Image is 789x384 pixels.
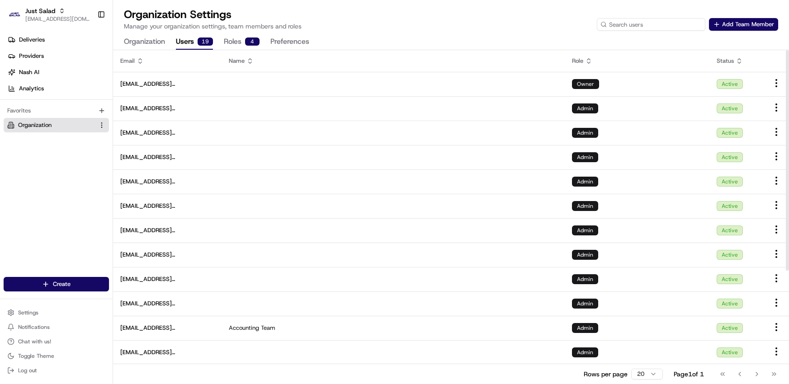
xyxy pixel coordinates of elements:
[76,132,84,139] div: 💻
[24,58,149,68] input: Clear
[261,324,275,332] span: Team
[4,49,113,63] a: Providers
[229,57,557,65] div: Name
[19,36,45,44] span: Deliveries
[9,132,16,139] div: 📗
[4,81,113,96] a: Analytics
[4,335,109,348] button: Chat with us!
[4,4,94,25] button: Just SaladJust Salad[EMAIL_ADDRESS][DOMAIN_NAME]
[717,323,743,333] div: Active
[19,52,44,60] span: Providers
[717,201,743,211] div: Active
[4,306,109,319] button: Settings
[154,89,165,100] button: Start new chat
[597,18,705,31] input: Search users
[572,79,599,89] div: Owner
[717,57,756,65] div: Status
[717,274,743,284] div: Active
[9,86,25,103] img: 1736555255976-a54dd68f-1ca7-489b-9aae-adbdc363a1c4
[229,324,259,332] span: Accounting
[25,15,90,23] button: [EMAIL_ADDRESS][DOMAIN_NAME]
[18,352,54,360] span: Toggle Theme
[245,37,260,46] div: 4
[717,79,743,89] div: Active
[572,299,598,309] div: Admin
[18,309,38,316] span: Settings
[4,65,113,80] a: Nash AI
[572,250,598,260] div: Admin
[4,33,113,47] a: Deliveries
[90,153,109,160] span: Pylon
[18,121,52,129] span: Organization
[120,324,214,332] span: [EMAIL_ADDRESS][DOMAIN_NAME]
[4,350,109,362] button: Toggle Theme
[85,131,145,140] span: API Documentation
[717,177,743,187] div: Active
[124,34,165,50] button: Organization
[717,128,743,138] div: Active
[572,347,598,357] div: Admin
[124,7,302,22] h1: Organization Settings
[224,34,260,50] button: Roles
[120,202,214,210] span: [EMAIL_ADDRESS][DOMAIN_NAME]
[717,299,743,309] div: Active
[120,275,214,283] span: [EMAIL_ADDRESS][DOMAIN_NAME]
[120,251,214,259] span: [EMAIL_ADDRESS][DOMAIN_NAME]
[19,68,39,76] span: Nash AI
[7,11,22,18] img: Just Salad
[120,178,214,186] span: [EMAIL_ADDRESS][DOMAIN_NAME]
[64,153,109,160] a: Powered byPylon
[572,274,598,284] div: Admin
[572,128,598,138] div: Admin
[18,323,50,331] span: Notifications
[674,370,704,379] div: Page 1 of 1
[270,34,309,50] button: Preferences
[120,80,214,88] span: [EMAIL_ADDRESS][DOMAIN_NAME]
[18,131,69,140] span: Knowledge Base
[4,277,109,291] button: Create
[9,9,27,27] img: Nash
[53,280,71,288] span: Create
[18,338,51,345] span: Chat with us!
[572,152,598,162] div: Admin
[73,127,149,144] a: 💻API Documentation
[25,6,55,15] button: Just Salad
[572,57,702,65] div: Role
[572,103,598,113] div: Admin
[120,348,214,356] span: [EMAIL_ADDRESS][DOMAIN_NAME]
[120,129,214,137] span: [EMAIL_ADDRESS][DOMAIN_NAME]
[19,84,44,93] span: Analytics
[572,177,598,187] div: Admin
[4,103,109,118] div: Favorites
[4,321,109,333] button: Notifications
[176,34,213,50] button: Users
[584,370,628,379] p: Rows per page
[717,225,743,235] div: Active
[717,152,743,162] div: Active
[120,153,214,161] span: [EMAIL_ADDRESS][DOMAIN_NAME]
[4,364,109,377] button: Log out
[120,57,214,65] div: Email
[572,201,598,211] div: Admin
[572,225,598,235] div: Admin
[31,86,148,95] div: Start new chat
[120,226,214,234] span: [EMAIL_ADDRESS][PERSON_NAME][DOMAIN_NAME]
[5,127,73,144] a: 📗Knowledge Base
[4,118,109,132] button: Organization
[717,347,743,357] div: Active
[7,121,94,129] a: Organization
[31,95,114,103] div: We're available if you need us!
[9,36,165,51] p: Welcome 👋
[572,323,598,333] div: Admin
[717,103,743,113] div: Active
[717,250,743,260] div: Active
[198,37,213,46] div: 19
[120,300,214,308] span: [EMAIL_ADDRESS][DOMAIN_NAME]
[124,22,302,31] p: Manage your organization settings, team members and roles
[18,367,37,374] span: Log out
[709,18,778,31] button: Add Team Member
[120,104,214,112] span: [EMAIL_ADDRESS][DOMAIN_NAME]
